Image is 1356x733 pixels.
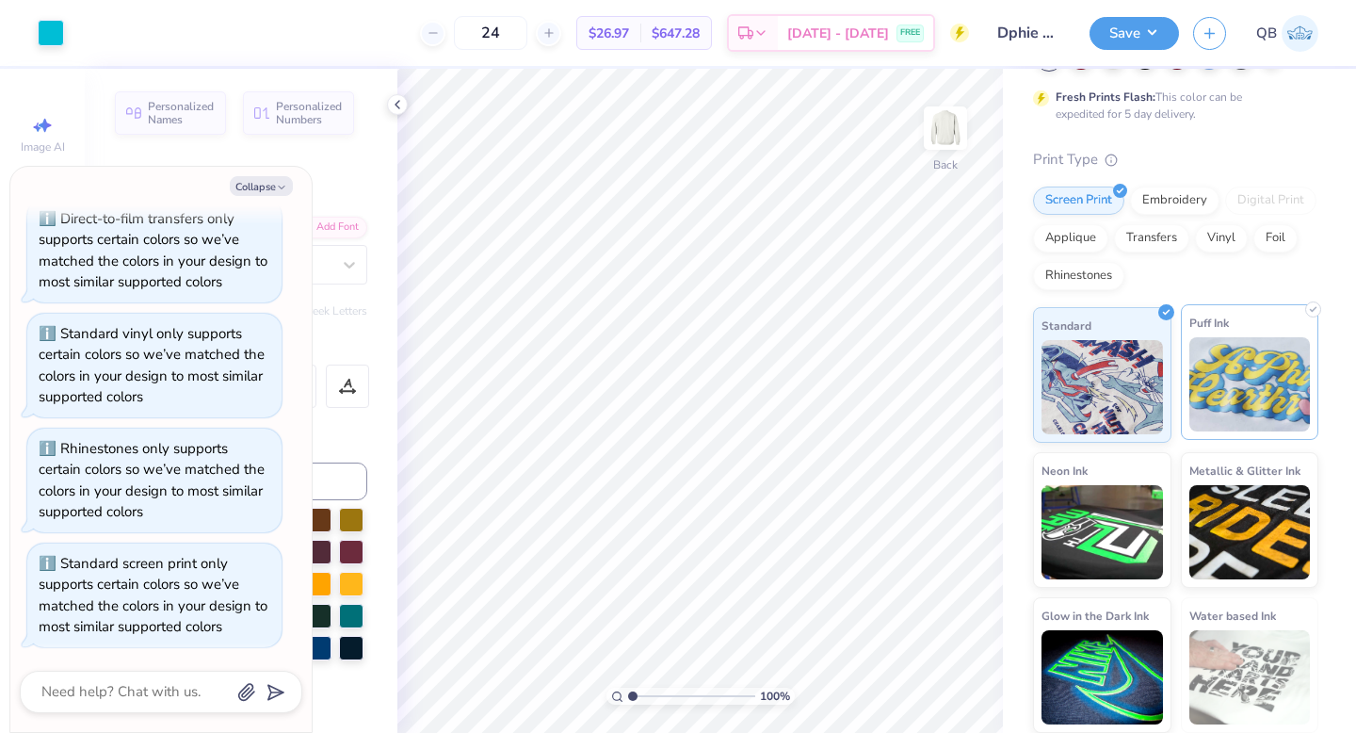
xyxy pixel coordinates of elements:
[1041,316,1091,335] span: Standard
[1041,630,1163,725] img: Glow in the Dark Ink
[39,209,267,292] div: Direct-to-film transfers only supports certain colors so we’ve matched the colors in your design ...
[1090,17,1179,50] button: Save
[148,100,215,126] span: Personalized Names
[1041,340,1163,434] img: Standard
[1189,313,1229,333] span: Puff Ink
[1189,337,1311,432] img: Puff Ink
[39,439,265,522] div: Rhinestones only supports certain colors so we’ve matched the colors in your design to most simil...
[1282,15,1318,52] img: Quinn Brown
[454,16,527,50] input: – –
[230,176,293,196] button: Collapse
[900,26,920,40] span: FREE
[1033,224,1108,252] div: Applique
[787,24,889,43] span: [DATE] - [DATE]
[1114,224,1189,252] div: Transfers
[983,14,1075,52] input: Untitled Design
[276,100,343,126] span: Personalized Numbers
[933,156,958,173] div: Back
[1256,15,1318,52] a: QB
[21,139,65,155] span: Image AI
[760,688,790,705] span: 100 %
[1056,89,1287,122] div: This color can be expedited for 5 day delivery.
[1189,630,1311,725] img: Water based Ink
[1033,187,1124,215] div: Screen Print
[1033,262,1124,290] div: Rhinestones
[1041,485,1163,579] img: Neon Ink
[39,554,267,637] div: Standard screen print only supports certain colors so we’ve matched the colors in your design to ...
[293,217,367,238] div: Add Font
[1253,224,1298,252] div: Foil
[1041,461,1088,481] span: Neon Ink
[1033,149,1318,171] div: Print Type
[1256,23,1277,44] span: QB
[1189,461,1300,481] span: Metallic & Glitter Ink
[1056,90,1155,105] strong: Fresh Prints Flash:
[589,24,629,43] span: $26.97
[1130,187,1219,215] div: Embroidery
[1189,606,1276,626] span: Water based Ink
[1225,187,1316,215] div: Digital Print
[1195,224,1248,252] div: Vinyl
[927,109,964,147] img: Back
[1041,606,1149,626] span: Glow in the Dark Ink
[1189,485,1311,579] img: Metallic & Glitter Ink
[652,24,700,43] span: $647.28
[39,324,265,407] div: Standard vinyl only supports certain colors so we’ve matched the colors in your design to most si...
